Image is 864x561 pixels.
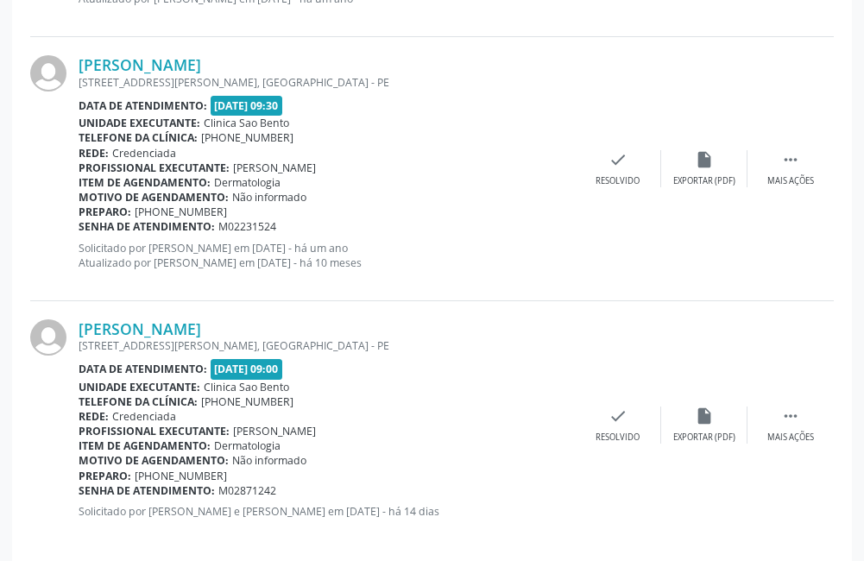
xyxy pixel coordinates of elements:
span: Dermatologia [214,175,281,190]
div: [STREET_ADDRESS][PERSON_NAME], [GEOGRAPHIC_DATA] - PE [79,338,575,353]
span: Dermatologia [214,438,281,453]
span: Credenciada [112,146,176,161]
b: Profissional executante: [79,424,230,438]
b: Motivo de agendamento: [79,190,229,205]
b: Motivo de agendamento: [79,453,229,468]
span: [PHONE_NUMBER] [135,469,227,483]
div: Exportar (PDF) [673,432,735,444]
b: Telefone da clínica: [79,394,198,409]
div: Resolvido [596,175,640,187]
div: [STREET_ADDRESS][PERSON_NAME], [GEOGRAPHIC_DATA] - PE [79,75,575,90]
b: Preparo: [79,205,131,219]
i: insert_drive_file [695,150,714,169]
i:  [781,150,800,169]
div: Exportar (PDF) [673,175,735,187]
b: Data de atendimento: [79,362,207,376]
i:  [781,407,800,425]
div: Resolvido [596,432,640,444]
div: Mais ações [767,175,814,187]
b: Rede: [79,409,109,424]
i: insert_drive_file [695,407,714,425]
img: img [30,55,66,91]
span: [PHONE_NUMBER] [135,205,227,219]
span: Clinica Sao Bento [204,116,289,130]
i: check [609,407,628,425]
span: Credenciada [112,409,176,424]
span: [PERSON_NAME] [233,424,316,438]
b: Telefone da clínica: [79,130,198,145]
b: Profissional executante: [79,161,230,175]
span: Clinica Sao Bento [204,380,289,394]
b: Unidade executante: [79,380,200,394]
b: Rede: [79,146,109,161]
span: [PERSON_NAME] [233,161,316,175]
i: check [609,150,628,169]
a: [PERSON_NAME] [79,319,201,338]
span: Não informado [232,190,306,205]
span: [PHONE_NUMBER] [201,394,293,409]
span: [DATE] 09:30 [211,96,283,116]
span: M02871242 [218,483,276,498]
b: Item de agendamento: [79,175,211,190]
span: [DATE] 09:00 [211,359,283,379]
span: [PHONE_NUMBER] [201,130,293,145]
span: M02231524 [218,219,276,234]
b: Data de atendimento: [79,98,207,113]
b: Senha de atendimento: [79,219,215,234]
img: img [30,319,66,356]
b: Unidade executante: [79,116,200,130]
p: Solicitado por [PERSON_NAME] em [DATE] - há um ano Atualizado por [PERSON_NAME] em [DATE] - há 10... [79,241,575,270]
span: Não informado [232,453,306,468]
b: Item de agendamento: [79,438,211,453]
b: Senha de atendimento: [79,483,215,498]
a: [PERSON_NAME] [79,55,201,74]
p: Solicitado por [PERSON_NAME] e [PERSON_NAME] em [DATE] - há 14 dias [79,504,575,519]
b: Preparo: [79,469,131,483]
div: Mais ações [767,432,814,444]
